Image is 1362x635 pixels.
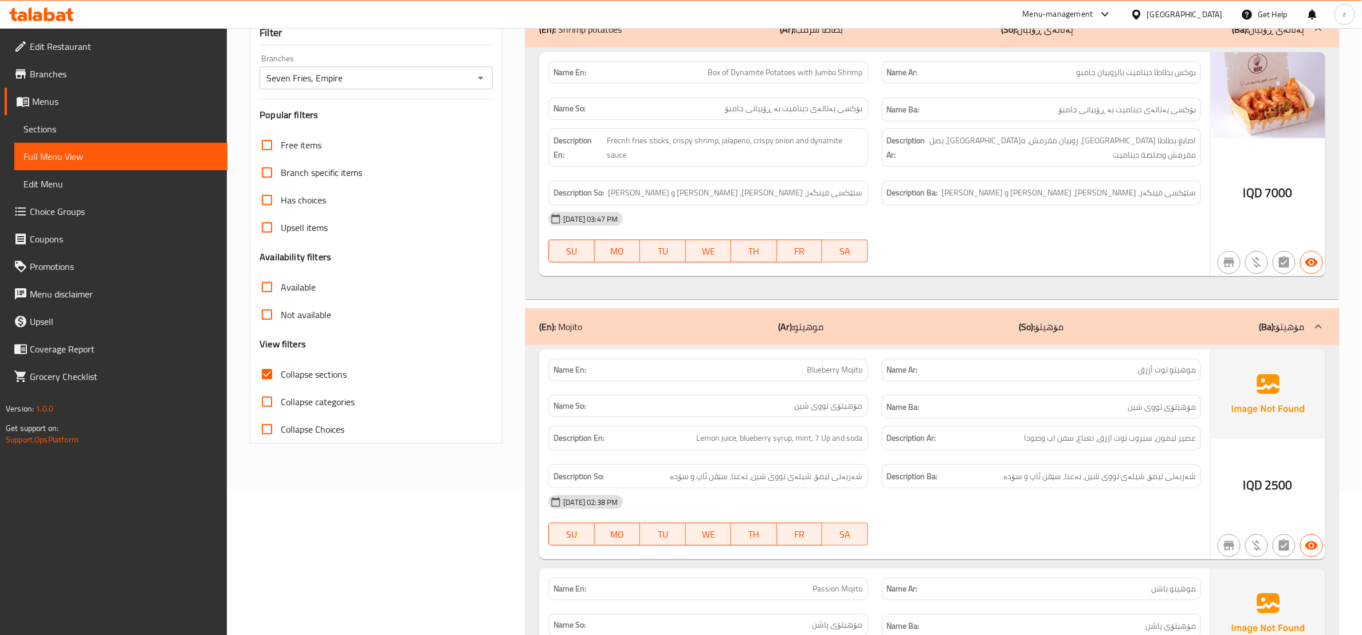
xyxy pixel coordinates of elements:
p: موهيتو [778,320,823,334]
strong: Description Ba: [887,186,938,200]
strong: Name So: [554,103,586,115]
button: Not has choices [1273,534,1296,557]
div: (En): Shrimp potatoes(Ar):بطاطا شرمب(So):پەتاتەی ڕۆبیان(Ba):پەتاتەی ڕۆبیان [525,11,1339,48]
button: TH [731,240,776,262]
h3: Availability filters [260,250,331,264]
a: Choice Groups [5,198,227,225]
a: Promotions [5,253,227,280]
button: SA [822,523,868,546]
div: Menu-management [1023,7,1093,21]
span: Collapse Choices [281,422,344,436]
span: SU [554,526,590,543]
span: ستێکسی فینگەر، ڕۆبیانی کریسپی، پیازی کریسپی و سۆسی ديناميت [941,186,1196,200]
img: Ae5nvW7+0k+MAAAAAElFTkSuQmCC [1211,350,1325,439]
strong: Description So: [554,186,604,200]
a: Grocery Checklist [5,363,227,390]
a: Full Menu View [14,143,227,170]
b: (Ar): [778,318,794,335]
span: WE [690,243,727,260]
b: (Ba): [1259,318,1276,335]
span: Frecnh fries sticks, crispy shrimp, jalapeno, crispy onion and dynamite sauce [607,134,863,162]
a: Support.OpsPlatform [6,432,78,447]
strong: Name Ba: [887,400,920,414]
strong: Description En: [554,431,605,445]
strong: Description Ba: [887,469,938,484]
b: (En): [539,318,556,335]
p: مۆهیتۆ [1259,320,1305,334]
button: SU [548,523,594,546]
strong: Description En: [554,134,605,162]
span: Edit Menu [23,177,218,191]
span: مۆهيتۆی تووی شين [1128,400,1196,414]
p: Mojito [539,320,582,334]
span: Menus [32,95,218,108]
button: Not branch specific item [1218,534,1241,557]
span: TU [645,243,681,260]
button: WE [686,523,731,546]
b: (So): [1019,318,1035,335]
a: Coupons [5,225,227,253]
b: (Ba): [1232,21,1249,38]
strong: Name Ba: [887,619,920,633]
span: Menu disclaimer [30,287,218,301]
span: Has choices [281,193,326,207]
div: Filter [260,21,493,45]
button: MO [595,523,640,546]
span: موهيتو توت أزرق [1138,364,1196,376]
div: (En): Mojito(Ar):موهيتو(So):مۆهیتۆ(Ba):مۆهیتۆ [525,308,1339,345]
span: Promotions [30,260,218,273]
span: ستێکسی فینگەر، [PERSON_NAME]، [PERSON_NAME] و [PERSON_NAME] [609,186,863,200]
span: شەربەتی لیمۆ، شیلەی تووی شين، نەعنا، سێڤن ئاپ و سۆدە [670,469,863,484]
span: Grocery Checklist [30,370,218,383]
span: Version: [6,401,34,416]
span: Full Menu View [23,150,218,163]
span: Coverage Report [30,342,218,356]
span: شەربەتی لیمۆ، شیلەی تووی شين، نەعنا، سێڤن ئاپ و سۆدە [1003,469,1196,484]
span: IQD [1243,182,1262,204]
p: پەتاتەی ڕۆبیان [1232,22,1305,36]
button: TU [640,523,685,546]
button: Not has choices [1273,251,1296,274]
span: TH [736,526,772,543]
a: Edit Restaurant [5,33,227,60]
span: Branch specific items [281,166,362,179]
button: Available [1300,251,1323,274]
span: Branches [30,67,218,81]
strong: Name En: [554,583,586,595]
b: (Ar): [780,21,796,38]
span: Edit Restaurant [30,40,218,53]
span: SA [827,526,863,543]
div: [GEOGRAPHIC_DATA] [1147,8,1223,21]
button: Purchased item [1245,534,1268,557]
span: TH [736,243,772,260]
span: TU [645,526,681,543]
span: FR [782,243,818,260]
span: Upsell items [281,221,328,234]
span: اصابع بطاطا مقلية، روبيان مقرمش، هالبينو، بصل مقرمش وصلصة ديناميت [928,134,1196,162]
span: Upsell [30,315,218,328]
span: SA [827,243,863,260]
span: مۆهيتۆی پاشن [1145,619,1196,633]
button: SU [548,240,594,262]
button: TH [731,523,776,546]
button: FR [777,523,822,546]
span: r [1343,8,1346,21]
span: IQD [1243,474,1262,496]
span: 7000 [1265,182,1293,204]
span: 1.0.0 [36,401,53,416]
span: موهيتو باشن [1151,583,1196,595]
a: Upsell [5,308,227,335]
span: بۆکسی پەتاتەی دینامیت بە ڕۆبیانی جامبۆ [1058,103,1196,117]
span: Lemon juice, blueberry syrup, mint, 7 Up and soda [697,431,863,445]
strong: Name Ar: [887,583,918,595]
button: Open [473,70,489,86]
button: Available [1300,534,1323,557]
a: Branches [5,60,227,88]
span: Not available [281,308,331,322]
span: 2500 [1265,474,1293,496]
img: BOX__SHRIMP_DYNAMITEjpeg638932030176775572.jpg [1211,52,1325,138]
button: Purchased item [1245,251,1268,274]
strong: Name En: [554,364,586,376]
strong: Name So: [554,619,586,631]
button: SA [822,240,868,262]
